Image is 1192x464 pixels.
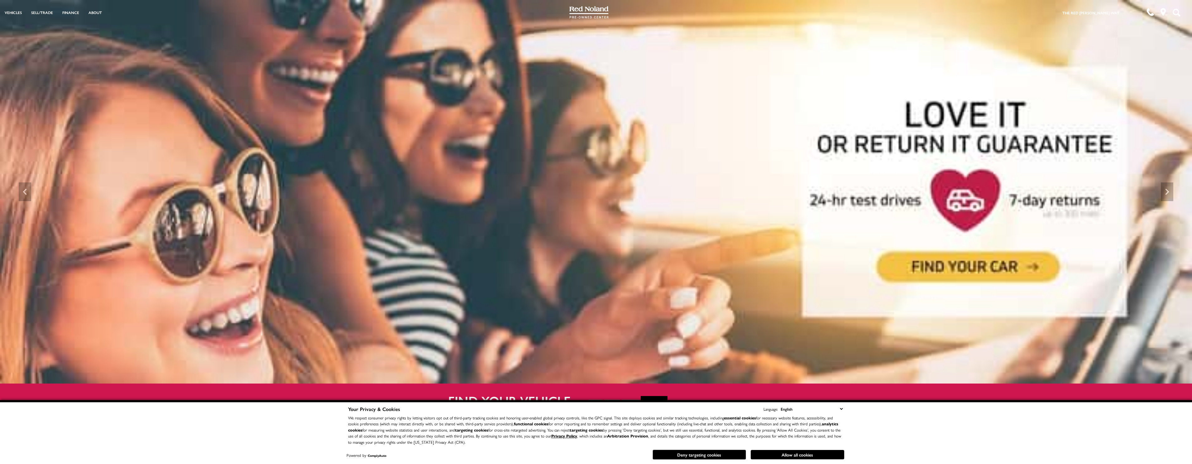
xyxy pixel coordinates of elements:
[1161,182,1173,201] div: Next
[348,421,838,433] strong: analytics cookies
[779,405,844,413] select: Language Select
[569,8,609,15] a: Red Noland Pre-Owned
[569,6,609,19] img: Red Noland Pre-Owned
[448,394,588,407] h2: Find your vehicle
[514,421,548,427] strong: functional cookies
[347,453,386,457] div: Powered by
[653,450,746,460] button: Deny targeting cookies
[455,427,488,433] strong: targeting cookies
[1170,0,1183,25] button: Open the search field
[348,415,844,445] p: We respect consumer privacy rights by letting visitors opt out of third-party tracking cookies an...
[348,405,400,413] span: Your Privacy & Cookies
[368,453,386,458] a: ComplyAuto
[19,182,31,201] div: Previous
[751,450,844,459] button: Allow all cookies
[551,433,577,439] a: Privacy Policy
[764,407,778,411] div: Language:
[607,433,648,439] strong: Arbitration Provision
[641,396,668,413] button: Go
[570,427,603,433] strong: targeting cookies
[724,415,756,421] strong: essential cookies
[1062,10,1119,16] a: The Red [PERSON_NAME] Way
